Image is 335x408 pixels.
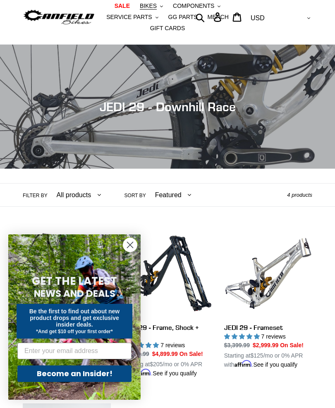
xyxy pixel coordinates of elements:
[164,12,202,23] a: GG PARTS
[168,14,198,21] span: GG PARTS
[136,0,167,12] button: BIKES
[150,25,185,32] span: GIFT CARDS
[102,12,162,23] button: SERVICE PARTS
[29,308,120,328] span: Be the first to find out about new product drops and get exclusive insider deals.
[17,365,132,382] button: Become an Insider!
[34,287,115,300] span: NEWS AND DEALS
[287,192,312,198] span: 4 products
[146,23,189,34] a: GIFT CARDS
[140,2,157,10] span: BIKES
[23,192,48,199] label: Filter by
[100,99,236,114] span: JEDI 29 - Downhill Race
[124,192,146,199] label: Sort by
[110,0,134,12] a: SALE
[17,343,132,359] input: Enter your email address
[36,329,112,334] span: *And get $10 off your first order*
[23,8,95,26] img: Canfield Bikes
[173,2,214,10] span: COMPONENTS
[169,0,225,12] button: COMPONENTS
[32,274,117,289] span: GET THE LATEST
[115,2,130,10] span: SALE
[106,14,152,21] span: SERVICE PARTS
[123,238,137,252] button: Close dialog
